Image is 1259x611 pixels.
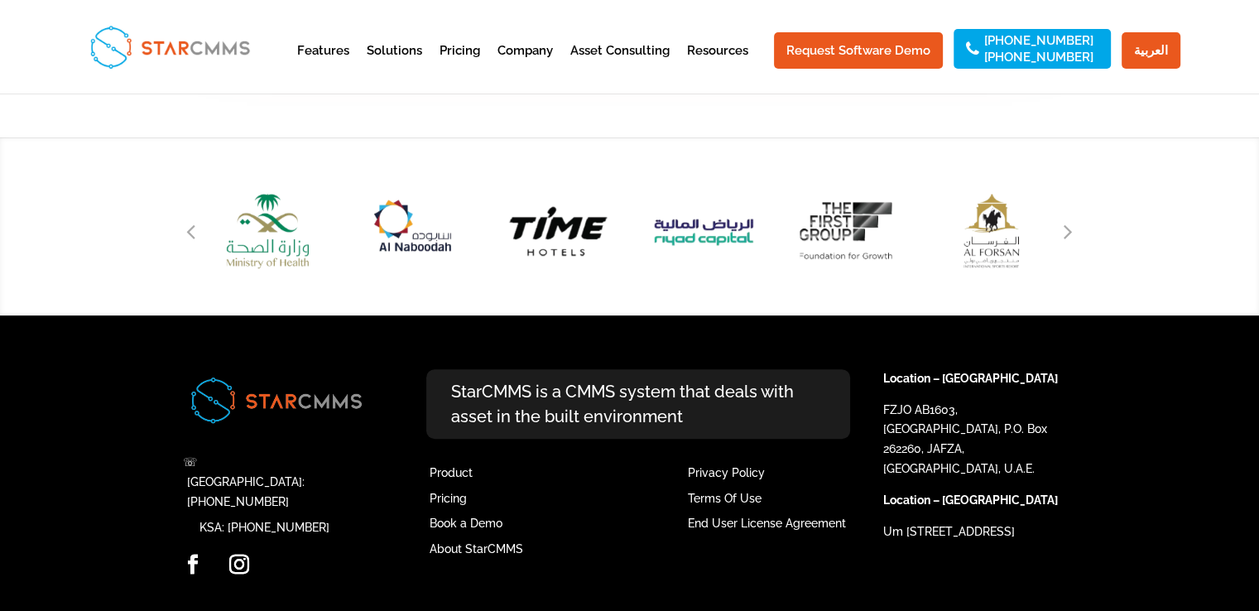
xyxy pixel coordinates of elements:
div: 5 / 51 [783,171,911,291]
a: KSA: [PHONE_NUMBER] [199,521,329,534]
p: StarCMMS is a CMMS system that deals with asset in the built environment [426,369,850,439]
div: 1 / 51 [204,171,332,291]
iframe: Chat Widget [983,432,1259,611]
img: Ministry Of Health Logo [204,171,332,291]
a: [GEOGRAPHIC_DATA]: [PHONE_NUMBER] [187,475,305,508]
img: Time Hotels [493,171,622,291]
a: End User License Agreement [688,517,846,530]
a: Privacy Policy [688,466,765,479]
a: Resources [687,45,748,85]
a: Product [430,466,473,479]
strong: Location – [GEOGRAPHIC_DATA] [883,372,1058,385]
div: 6 / 51 [928,171,1056,291]
a: [PHONE_NUMBER] [984,35,1093,46]
img: Image [183,369,369,431]
a: Book a Demo [430,517,502,530]
a: العربية [1122,32,1180,69]
a: Pricing [430,492,467,505]
img: The First Group Logo [783,171,911,291]
p: Um [STREET_ADDRESS] [883,522,1069,542]
span: ☏ [183,455,198,469]
a: Features [297,45,349,85]
img: Al Naboodah [348,171,477,291]
a: Terms Of Use [688,492,762,505]
a: Asset Consulting [570,45,670,85]
a: [PHONE_NUMBER] [984,51,1093,63]
div: 4 / 51 [638,171,766,291]
div: 2 / 51 [348,171,477,291]
img: Riyad Capital [638,171,766,291]
a: Solutions [367,45,422,85]
a: Pricing [440,45,480,85]
strong: Location – [GEOGRAPHIC_DATA] [883,493,1058,507]
a: About StarCMMS [430,542,523,556]
p: FZJO AB1603, [GEOGRAPHIC_DATA], P.O. Box 262260, JAFZA, [GEOGRAPHIC_DATA], U.A.E. [883,401,1069,491]
img: AL Forsan Logo [928,171,1056,291]
img: StarCMMS [83,18,257,75]
a: Request Software Demo [774,32,943,69]
div: 3 / 51 [493,171,622,291]
a: Company [497,45,553,85]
